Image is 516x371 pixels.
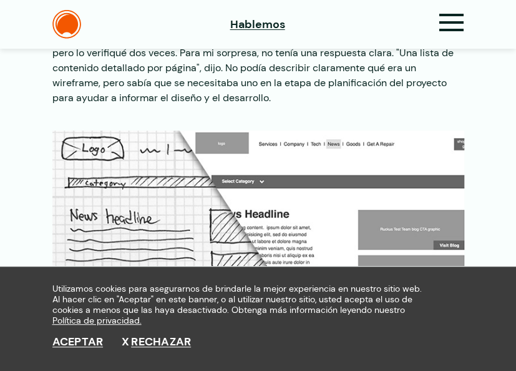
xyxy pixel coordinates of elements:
a: Hablemos [230,16,285,33]
a: Política de privacidad. [52,315,142,326]
img: Boceto a mano de estructura metálica [52,131,464,345]
button: Aceptar [52,335,104,349]
font: Utilizamos cookies para asegurarnos de brindarle la mejor experiencia en nuestro sitio web. Al ha... [52,283,422,315]
button: Rechazar [122,335,191,349]
img: El logotipo de Daylight Studio [52,10,81,39]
